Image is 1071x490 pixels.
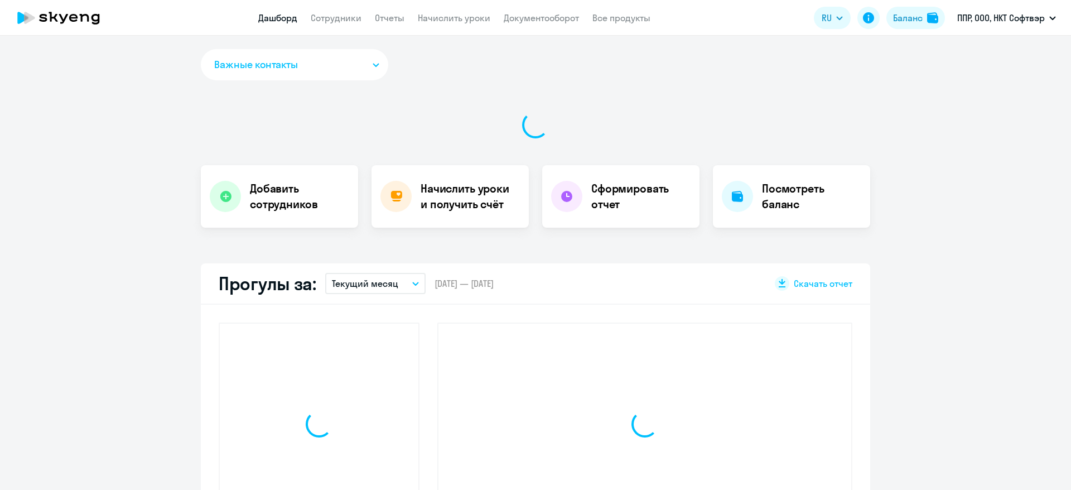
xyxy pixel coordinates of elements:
[822,11,832,25] span: RU
[762,181,861,212] h4: Посмотреть баланс
[591,181,691,212] h4: Сформировать отчет
[250,181,349,212] h4: Добавить сотрудников
[952,4,1062,31] button: ППР, ООО, НКТ Софтвэр
[325,273,426,294] button: Текущий месяц
[418,12,490,23] a: Начислить уроки
[219,272,316,295] h2: Прогулы за:
[421,181,518,212] h4: Начислить уроки и получить счёт
[435,277,494,290] span: [DATE] — [DATE]
[504,12,579,23] a: Документооборот
[311,12,361,23] a: Сотрудники
[794,277,852,290] span: Скачать отчет
[814,7,851,29] button: RU
[214,57,298,72] span: Важные контакты
[886,7,945,29] button: Балансbalance
[592,12,650,23] a: Все продукты
[957,11,1045,25] p: ППР, ООО, НКТ Софтвэр
[927,12,938,23] img: balance
[375,12,404,23] a: Отчеты
[332,277,398,290] p: Текущий месяц
[201,49,388,80] button: Важные контакты
[258,12,297,23] a: Дашборд
[893,11,923,25] div: Баланс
